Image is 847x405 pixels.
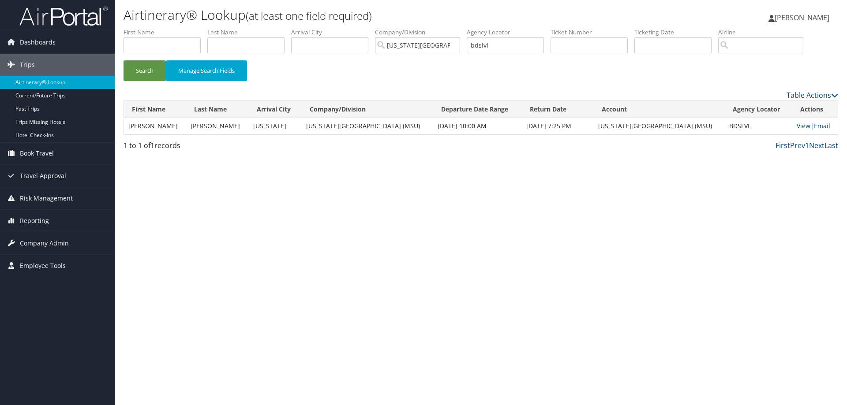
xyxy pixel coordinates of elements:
[20,187,73,209] span: Risk Management
[790,141,805,150] a: Prev
[20,54,35,76] span: Trips
[825,141,838,150] a: Last
[124,60,166,81] button: Search
[150,141,154,150] span: 1
[797,122,810,130] a: View
[718,28,810,37] label: Airline
[433,118,522,134] td: [DATE] 10:00 AM
[792,101,838,118] th: Actions
[246,8,372,23] small: (at least one field required)
[467,28,551,37] label: Agency Locator
[775,13,829,22] span: [PERSON_NAME]
[725,118,792,134] td: BDSLVL
[20,232,69,254] span: Company Admin
[634,28,718,37] label: Ticketing Date
[375,28,467,37] label: Company/Division
[124,140,292,155] div: 1 to 1 of records
[124,6,600,24] h1: Airtinerary® Lookup
[186,118,248,134] td: [PERSON_NAME]
[551,28,634,37] label: Ticket Number
[805,141,809,150] a: 1
[776,141,790,150] a: First
[594,101,725,118] th: Account: activate to sort column ascending
[249,118,302,134] td: [US_STATE]
[207,28,291,37] label: Last Name
[768,4,838,31] a: [PERSON_NAME]
[522,101,594,118] th: Return Date: activate to sort column ascending
[20,165,66,187] span: Travel Approval
[20,142,54,164] span: Book Travel
[124,28,207,37] label: First Name
[249,101,302,118] th: Arrival City: activate to sort column ascending
[787,90,838,100] a: Table Actions
[809,141,825,150] a: Next
[725,101,792,118] th: Agency Locator: activate to sort column ascending
[20,31,56,53] span: Dashboards
[302,101,433,118] th: Company/Division
[302,118,433,134] td: [US_STATE][GEOGRAPHIC_DATA] (MSU)
[291,28,375,37] label: Arrival City
[814,122,830,130] a: Email
[124,118,186,134] td: [PERSON_NAME]
[20,255,66,277] span: Employee Tools
[594,118,725,134] td: [US_STATE][GEOGRAPHIC_DATA] (MSU)
[20,210,49,232] span: Reporting
[522,118,594,134] td: [DATE] 7:25 PM
[19,6,108,26] img: airportal-logo.png
[166,60,247,81] button: Manage Search Fields
[124,101,186,118] th: First Name: activate to sort column ascending
[433,101,522,118] th: Departure Date Range: activate to sort column ascending
[186,101,248,118] th: Last Name: activate to sort column ascending
[792,118,838,134] td: |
